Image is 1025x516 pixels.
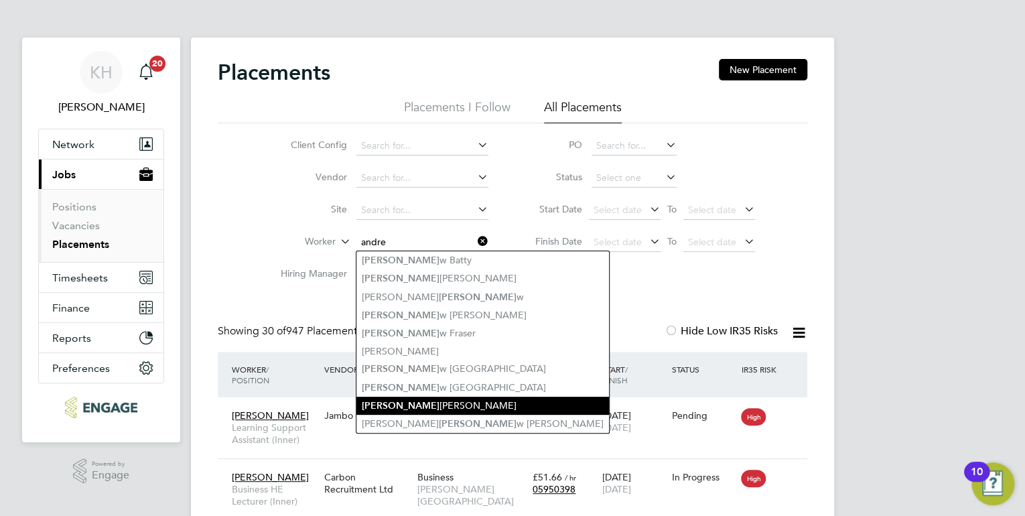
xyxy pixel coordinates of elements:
[362,273,439,284] b: [PERSON_NAME]
[22,38,180,442] nav: Main navigation
[688,204,736,216] span: Select date
[39,263,163,292] button: Timesheets
[39,353,163,383] button: Preferences
[39,293,163,322] button: Finance
[417,471,453,483] span: Business
[522,171,582,183] label: Status
[228,464,807,475] a: [PERSON_NAME]Business HE Lecturer (Inner)Carbon Recruitment LtdBusiness[PERSON_NAME][GEOGRAPHIC_D...
[356,415,609,433] li: [PERSON_NAME] w [PERSON_NAME]
[672,409,735,422] div: Pending
[39,159,163,189] button: Jobs
[663,200,681,218] span: To
[356,379,609,397] li: w [GEOGRAPHIC_DATA]
[356,360,609,378] li: w [GEOGRAPHIC_DATA]
[321,464,413,502] div: Carbon Recruitment Ltd
[90,64,113,81] span: KH
[321,403,413,428] div: Jambo Limited
[356,397,609,415] li: [PERSON_NAME]
[592,137,677,155] input: Search for...
[741,408,766,426] span: High
[522,139,582,151] label: PO
[38,51,164,115] a: KH[PERSON_NAME]
[356,251,609,269] li: w Batty
[321,357,413,381] div: Vendor
[599,403,669,440] div: [DATE]
[356,342,609,360] li: [PERSON_NAME]
[356,288,609,306] li: [PERSON_NAME] w
[404,99,510,123] li: Placements I Follow
[38,99,164,115] span: Kirsty Hanmore
[133,51,159,94] a: 20
[971,462,1014,505] button: Open Resource Center, 10 new notifications
[738,357,784,381] div: IR35 Risk
[602,364,628,385] span: / Finish
[356,201,488,220] input: Search for...
[52,138,94,151] span: Network
[599,464,669,502] div: [DATE]
[672,471,735,483] div: In Progress
[262,324,286,338] span: 30 of
[533,483,575,495] span: 05950398
[688,236,736,248] span: Select date
[270,267,347,279] label: Hiring Manager
[356,306,609,324] li: w [PERSON_NAME]
[356,169,488,188] input: Search for...
[663,233,681,250] span: To
[218,59,330,86] h2: Placements
[592,169,677,188] input: Select one
[228,402,807,413] a: [PERSON_NAME]Learning Support Assistant (Inner)Jambo LimitedSupported LearningBSix£29.00 / hr0595...
[38,397,164,418] a: Go to home page
[665,324,778,338] label: Hide Low IR35 Risks
[73,458,130,484] a: Powered byEngage
[228,357,321,392] div: Worker
[971,472,983,489] div: 10
[533,471,562,483] span: £51.66
[52,200,96,213] a: Positions
[719,59,807,80] button: New Placement
[356,137,488,155] input: Search for...
[39,129,163,159] button: Network
[52,302,90,314] span: Finance
[602,422,631,434] span: [DATE]
[522,235,582,247] label: Finish Date
[599,357,669,392] div: Start
[232,364,269,385] span: / Position
[594,236,642,248] span: Select date
[262,324,362,338] span: 947 Placements
[356,324,609,342] li: w Fraser
[417,483,526,507] span: [PERSON_NAME][GEOGRAPHIC_DATA]
[362,400,439,411] b: [PERSON_NAME]
[270,139,347,151] label: Client Config
[544,99,622,123] li: All Placements
[232,422,318,446] span: Learning Support Assistant (Inner)
[92,458,129,470] span: Powered by
[52,168,76,181] span: Jobs
[362,363,439,375] b: [PERSON_NAME]
[52,332,91,344] span: Reports
[356,233,488,252] input: Search for...
[218,324,364,338] div: Showing
[52,219,100,232] a: Vacancies
[39,189,163,262] div: Jobs
[232,471,309,483] span: [PERSON_NAME]
[92,470,129,481] span: Engage
[65,397,137,418] img: ncclondon-logo-retina.png
[149,56,165,72] span: 20
[522,203,582,215] label: Start Date
[669,357,738,381] div: Status
[356,269,609,287] li: [PERSON_NAME]
[565,472,576,482] span: / hr
[362,310,439,321] b: [PERSON_NAME]
[52,238,109,251] a: Placements
[232,483,318,507] span: Business HE Lecturer (Inner)
[232,409,309,422] span: [PERSON_NAME]
[594,204,642,216] span: Select date
[259,235,336,249] label: Worker
[52,362,110,375] span: Preferences
[52,271,108,284] span: Timesheets
[602,483,631,495] span: [DATE]
[362,382,439,393] b: [PERSON_NAME]
[362,328,439,339] b: [PERSON_NAME]
[270,203,347,215] label: Site
[741,470,766,487] span: High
